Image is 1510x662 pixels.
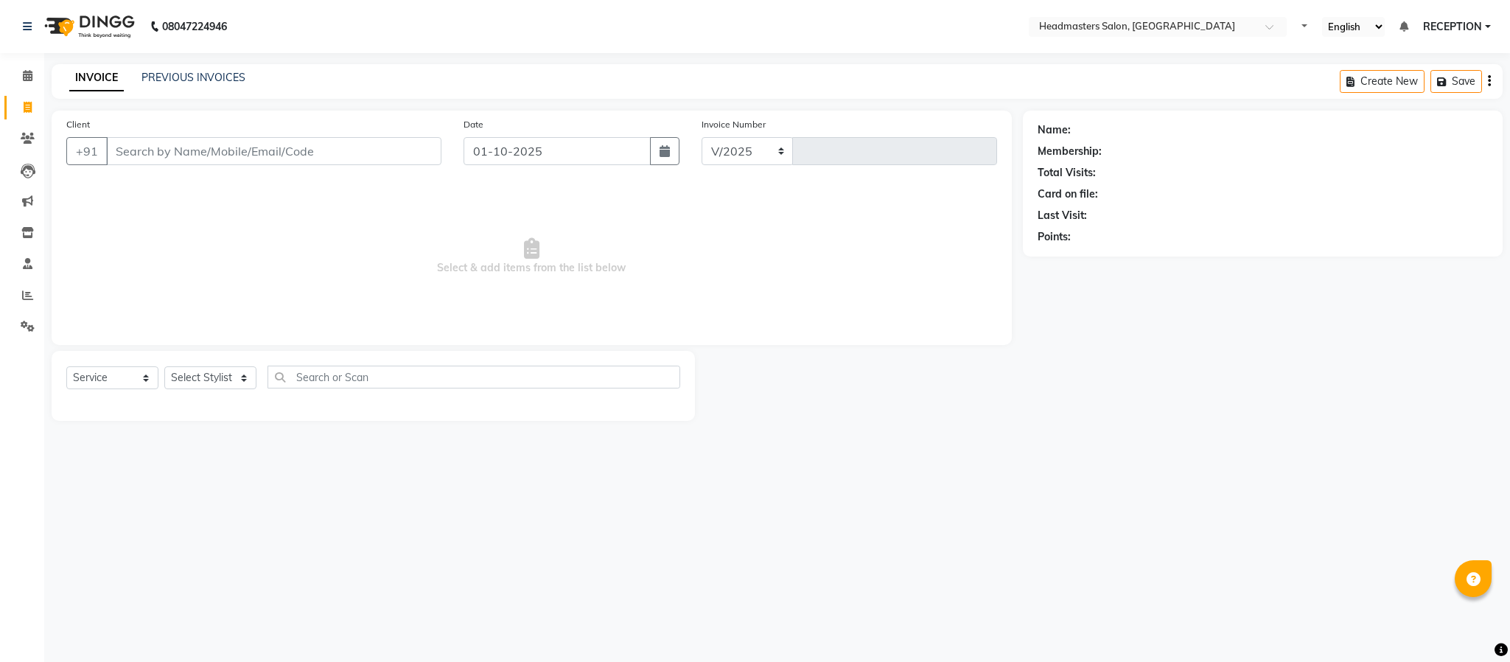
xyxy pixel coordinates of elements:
button: +91 [66,137,108,165]
div: Last Visit: [1038,208,1087,223]
label: Date [464,118,483,131]
div: Card on file: [1038,187,1098,202]
span: Select & add items from the list below [66,183,997,330]
input: Search by Name/Mobile/Email/Code [106,137,441,165]
label: Client [66,118,90,131]
div: Total Visits: [1038,165,1096,181]
button: Create New [1340,70,1425,93]
a: INVOICE [69,65,124,91]
a: PREVIOUS INVOICES [141,71,245,84]
input: Search or Scan [268,366,680,389]
div: Membership: [1038,144,1102,159]
button: Save [1430,70,1482,93]
div: Points: [1038,229,1071,245]
div: Name: [1038,122,1071,138]
b: 08047224946 [162,6,227,47]
span: RECEPTION [1423,19,1482,35]
label: Invoice Number [702,118,766,131]
img: logo [38,6,139,47]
